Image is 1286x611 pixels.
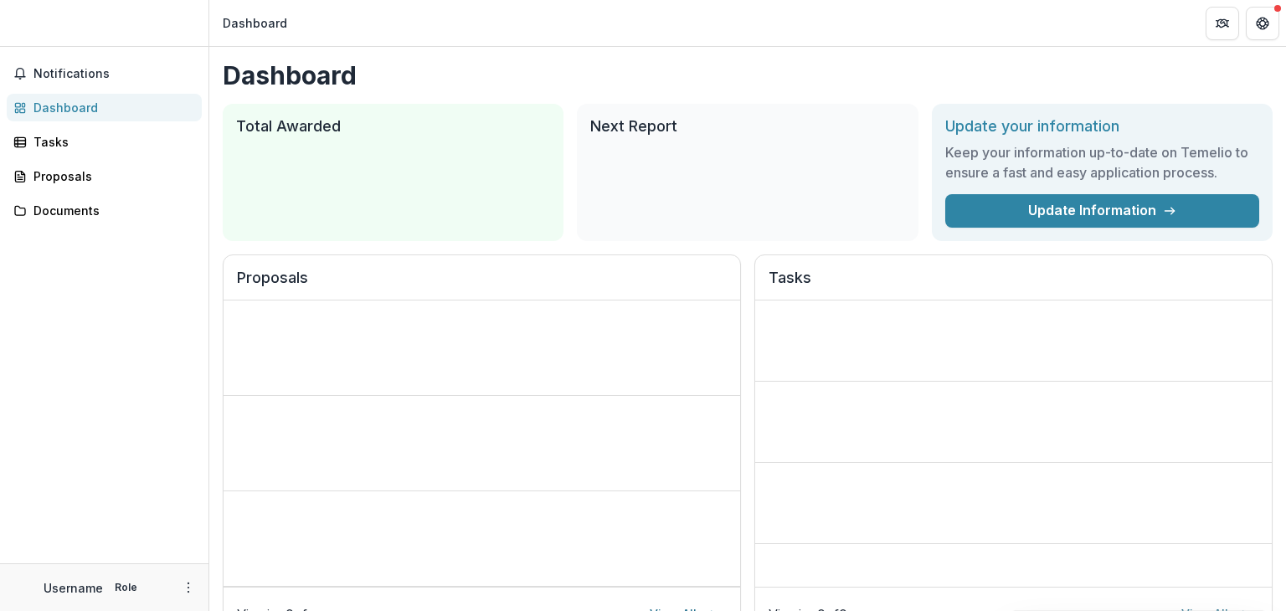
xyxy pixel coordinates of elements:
a: Proposals [7,162,202,190]
h2: Next Report [590,117,904,136]
div: Documents [33,202,188,219]
button: Get Help [1246,7,1279,40]
div: Proposals [33,167,188,185]
div: Dashboard [33,99,188,116]
a: Documents [7,197,202,224]
h2: Update your information [945,117,1259,136]
button: More [178,578,198,598]
button: Notifications [7,60,202,87]
h2: Total Awarded [236,117,550,136]
button: Partners [1206,7,1239,40]
p: Username [44,579,103,597]
nav: breadcrumb [216,11,294,35]
h1: Dashboard [223,60,1273,90]
h3: Keep your information up-to-date on Temelio to ensure a fast and easy application process. [945,142,1259,182]
div: Tasks [33,133,188,151]
div: Dashboard [223,14,287,32]
h2: Tasks [769,269,1258,300]
a: Update Information [945,194,1259,228]
a: Dashboard [7,94,202,121]
h2: Proposals [237,269,727,300]
a: Tasks [7,128,202,156]
p: Role [110,580,142,595]
span: Notifications [33,67,195,81]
